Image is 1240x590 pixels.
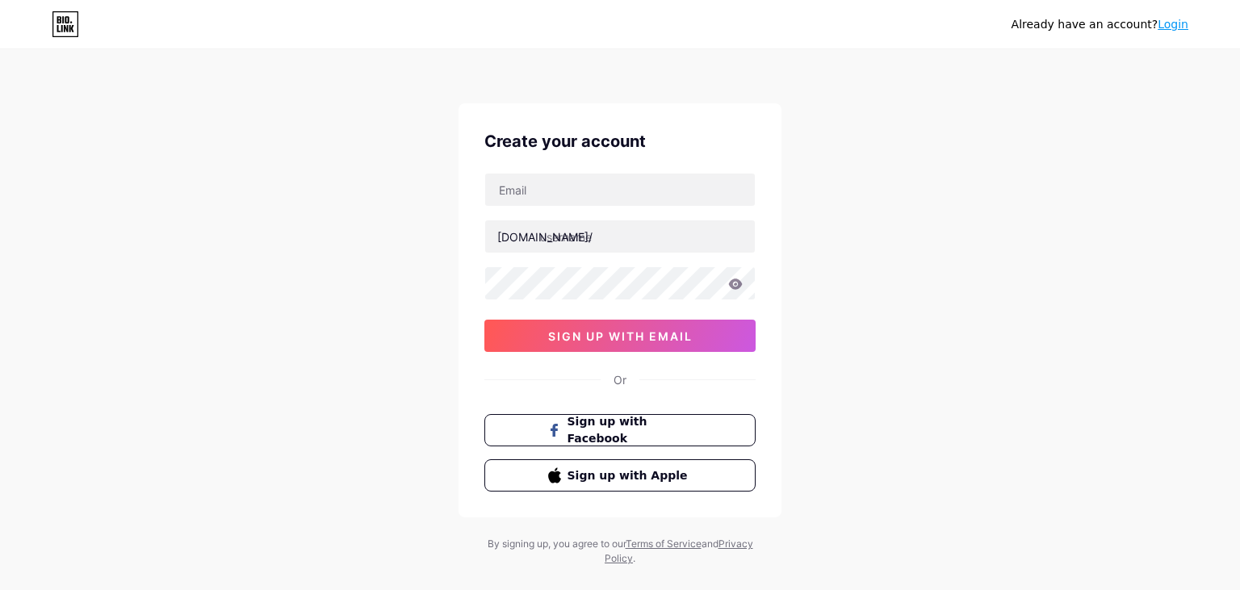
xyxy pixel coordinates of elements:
button: Sign up with Apple [484,459,756,492]
div: Already have an account? [1012,16,1188,33]
button: sign up with email [484,320,756,352]
div: Or [614,371,626,388]
button: Sign up with Facebook [484,414,756,446]
span: Sign up with Apple [568,467,693,484]
span: sign up with email [548,329,693,343]
input: Email [485,174,755,206]
a: Terms of Service [626,538,702,550]
div: By signing up, you agree to our and . [483,537,757,566]
a: Login [1158,18,1188,31]
div: Create your account [484,129,756,153]
input: username [485,220,755,253]
div: [DOMAIN_NAME]/ [497,228,593,245]
span: Sign up with Facebook [568,413,693,447]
